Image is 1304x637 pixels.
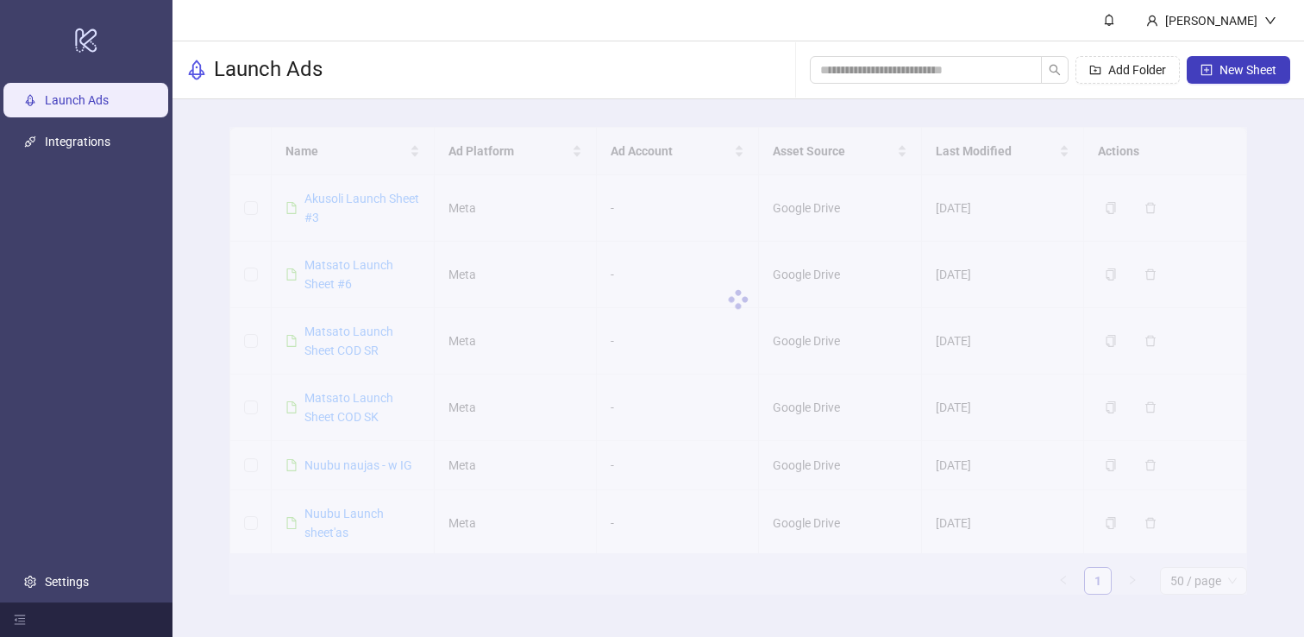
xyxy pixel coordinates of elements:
[1264,15,1276,27] span: down
[1108,63,1166,77] span: Add Folder
[1049,64,1061,76] span: search
[1158,11,1264,30] div: [PERSON_NAME]
[1187,56,1290,84] button: New Sheet
[214,56,323,84] h3: Launch Ads
[1089,64,1101,76] span: folder-add
[14,614,26,626] span: menu-fold
[1201,64,1213,76] span: plus-square
[1146,15,1158,27] span: user
[45,575,89,589] a: Settings
[1219,63,1276,77] span: New Sheet
[45,135,110,148] a: Integrations
[1075,56,1180,84] button: Add Folder
[186,60,207,80] span: rocket
[1103,14,1115,26] span: bell
[45,93,109,107] a: Launch Ads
